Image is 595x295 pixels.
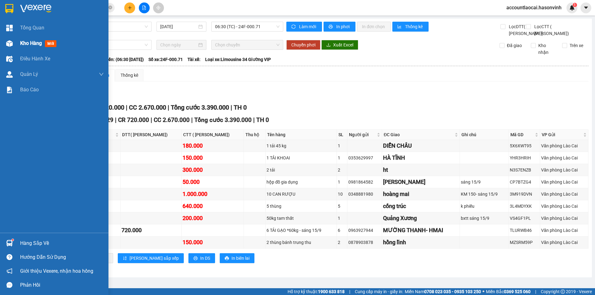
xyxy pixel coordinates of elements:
[532,23,570,37] span: Lọc CTT ( [PERSON_NAME])
[392,22,429,32] button: bar-chartThống kê
[123,256,127,261] span: sort-ascending
[6,240,13,246] img: warehouse-icon
[129,104,166,111] span: CC 2.670.000
[188,253,215,263] button: printerIn DS
[153,2,164,13] button: aim
[486,288,531,295] span: Miền Bắc
[424,289,481,294] strong: 0708 023 035 - 0935 103 250
[266,130,337,140] th: Tên hàng
[256,116,269,124] span: TH 0
[7,282,12,288] span: message
[191,116,193,124] span: |
[286,40,320,50] button: Chuyển phơi
[383,178,459,186] div: [PERSON_NAME]
[349,288,350,295] span: |
[20,267,93,275] span: Giới thiệu Vexere, nhận hoa hồng
[142,6,146,10] span: file-add
[540,200,588,212] td: Văn phòng Lào Cai
[338,142,346,149] div: 1
[540,236,588,249] td: Văn phòng Lào Cai
[12,239,14,241] sup: 1
[220,253,254,263] button: printerIn biên lai
[215,22,280,31] span: 06:30 (TC) - 24F-000.71
[510,191,539,197] div: 3M919DVN
[286,22,322,32] button: syncLàm mới
[99,56,144,63] span: Chuyến: (06:30 [DATE])
[194,116,252,124] span: Tổng cước 3.390.000
[567,42,586,49] span: Trên xe
[510,154,539,161] div: YHR3HRIH
[121,130,182,140] th: DTT( [PERSON_NAME])
[384,131,453,138] span: ĐC Giao
[573,3,577,7] sup: 1
[118,116,149,124] span: CR 720.000
[405,23,424,30] span: Thống kê
[183,190,243,198] div: 1.000.000
[267,227,336,234] div: 6 TẢI GẠO *60kg - sáng 15/9
[6,71,13,78] img: warehouse-icon
[187,56,201,63] span: Tài xế:
[45,40,56,47] span: mới
[215,40,280,50] span: Chọn chuyến
[20,55,50,63] span: Điều hành xe
[583,5,589,11] span: caret-down
[168,104,169,111] span: |
[348,191,381,197] div: 0348881980
[540,152,588,164] td: Văn phòng Lào Cai
[461,215,507,222] div: bxtt sáng 15/9
[383,154,459,162] div: HÀ TĨNH
[509,140,540,152] td: 5X6XWT95
[336,23,350,30] span: In phơi
[7,268,12,274] span: notification
[355,288,403,295] span: Cung cấp máy in - giấy in:
[6,87,13,93] img: solution-icon
[231,104,232,111] span: |
[108,5,112,11] span: close-circle
[540,176,588,188] td: Văn phòng Lào Cai
[461,179,507,185] div: sáng 15/9
[124,2,135,13] button: plus
[118,253,184,263] button: sort-ascending[PERSON_NAME] sắp xếp
[509,152,540,164] td: YHR3HRIH
[299,23,317,30] span: Làm mới
[509,224,540,236] td: TLURWB46
[108,6,112,9] span: close-circle
[6,25,13,31] img: dashboard-icon
[7,254,12,260] span: question-circle
[509,200,540,212] td: 3L4MDYXK
[321,40,358,50] button: downloadXuất Excel
[510,179,539,185] div: CP7BTZG4
[541,203,587,210] div: Văn phòng Lào Cai
[160,41,197,48] input: Chọn ngày
[5,4,13,13] img: logo-vxr
[501,4,566,11] span: accountlaocai.hasonvinh
[126,104,127,111] span: |
[348,179,381,185] div: 0981864582
[338,179,346,185] div: 1
[128,6,132,10] span: plus
[541,167,587,173] div: Văn phòng Lào Cai
[510,227,539,234] div: TLURWB46
[540,224,588,236] td: Văn phòng Lào Cai
[328,24,334,29] span: printer
[267,215,336,222] div: 50kg tam thất
[383,238,459,247] div: hồng lĩnh
[541,142,587,149] div: Văn phòng Lào Cai
[267,203,336,210] div: 5 thùng
[121,72,138,79] div: Thống kê
[253,116,255,124] span: |
[205,56,271,63] span: Loại xe: Limousine 34 Giường VIP
[234,104,247,111] span: TH 0
[267,154,336,161] div: 1 TẢI KHOAI
[535,288,536,295] span: |
[509,164,540,176] td: N3S7ENZB
[267,191,336,197] div: 10 CAN RƯỢU
[20,40,42,46] span: Kho hàng
[541,239,587,246] div: Văn phòng Lào Cai
[121,226,180,235] div: 720.000
[536,42,558,56] span: Kho nhận
[540,188,588,200] td: Văn phòng Lào Cai
[183,178,243,186] div: 50.000
[115,116,117,124] span: |
[244,130,266,140] th: Thu hộ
